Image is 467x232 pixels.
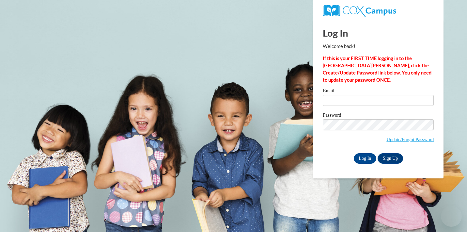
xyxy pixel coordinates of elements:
a: COX Campus [323,5,434,17]
label: Password [323,113,434,119]
label: Email [323,88,434,95]
input: Log In [354,153,377,164]
a: Sign Up [378,153,403,164]
p: Welcome back! [323,43,434,50]
strong: If this is your FIRST TIME logging in to the [GEOGRAPHIC_DATA][PERSON_NAME], click the Create/Upd... [323,56,431,83]
h1: Log In [323,26,434,40]
img: COX Campus [323,5,396,17]
iframe: Button to launch messaging window [441,206,462,227]
a: Update/Forgot Password [386,137,434,142]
